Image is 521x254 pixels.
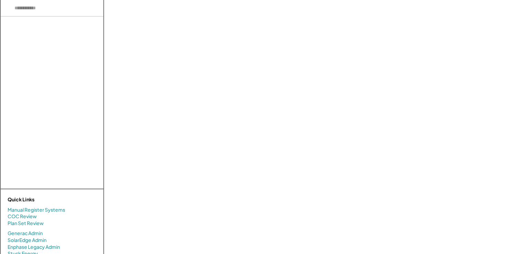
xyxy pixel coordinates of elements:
a: Generac Admin [8,230,43,237]
a: SolarEdge Admin [8,237,47,244]
a: Enphase Legacy Admin [8,244,60,251]
a: COC Review [8,213,37,220]
a: Manual Register Systems [8,207,65,213]
div: Quick Links [8,196,76,203]
a: Plan Set Review [8,220,44,227]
